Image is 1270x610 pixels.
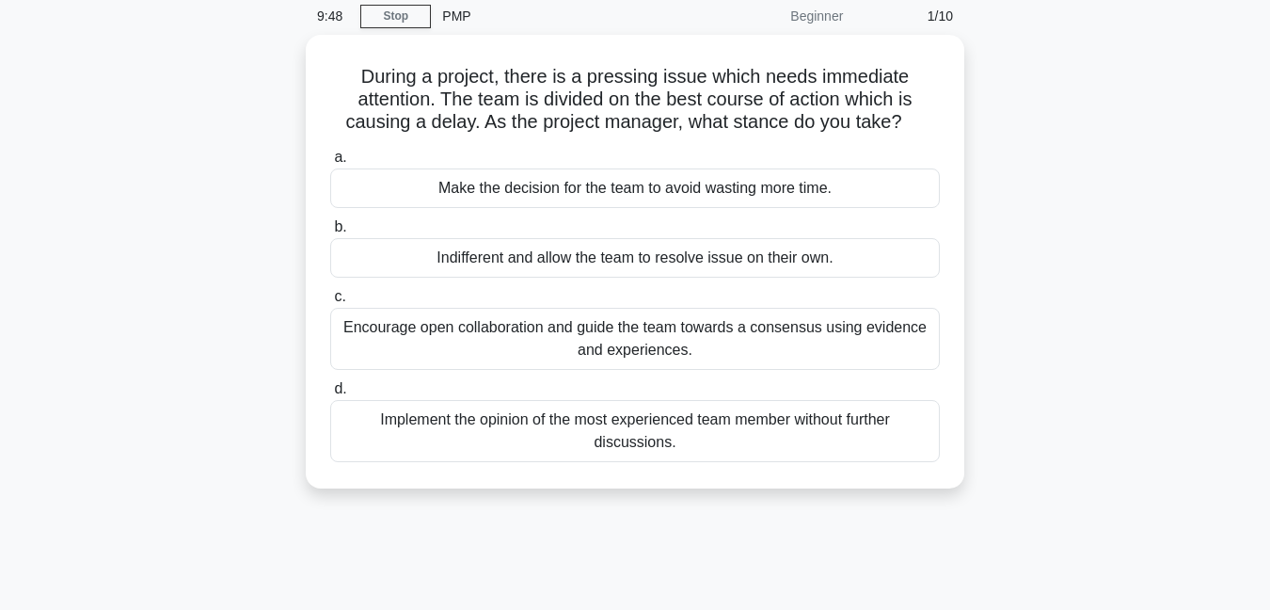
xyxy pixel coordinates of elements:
div: Indifferent and allow the team to resolve issue on their own. [330,238,940,278]
span: b. [334,218,346,234]
div: Implement the opinion of the most experienced team member without further discussions. [330,400,940,462]
h5: During a project, there is a pressing issue which needs immediate attention. The team is divided ... [328,65,942,135]
span: c. [334,288,345,304]
div: Make the decision for the team to avoid wasting more time. [330,169,940,208]
span: d. [334,380,346,396]
span: a. [334,149,346,165]
div: Encourage open collaboration and guide the team towards a consensus using evidence and experiences. [330,308,940,370]
a: Stop [360,5,431,28]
